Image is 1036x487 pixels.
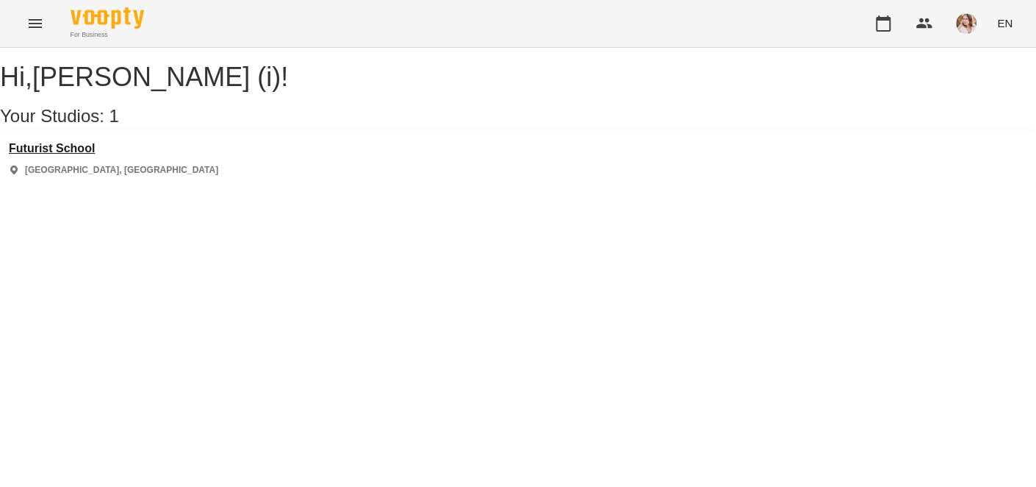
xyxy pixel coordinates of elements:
button: EN [991,10,1018,37]
button: Menu [18,6,53,41]
span: For Business [71,30,144,40]
span: 1 [109,106,119,126]
span: EN [997,15,1012,31]
a: Futurist School [9,142,218,155]
img: cd58824c68fe8f7eba89630c982c9fb7.jpeg [956,13,976,34]
p: [GEOGRAPHIC_DATA], [GEOGRAPHIC_DATA] [25,164,218,177]
img: Voopty Logo [71,7,144,29]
